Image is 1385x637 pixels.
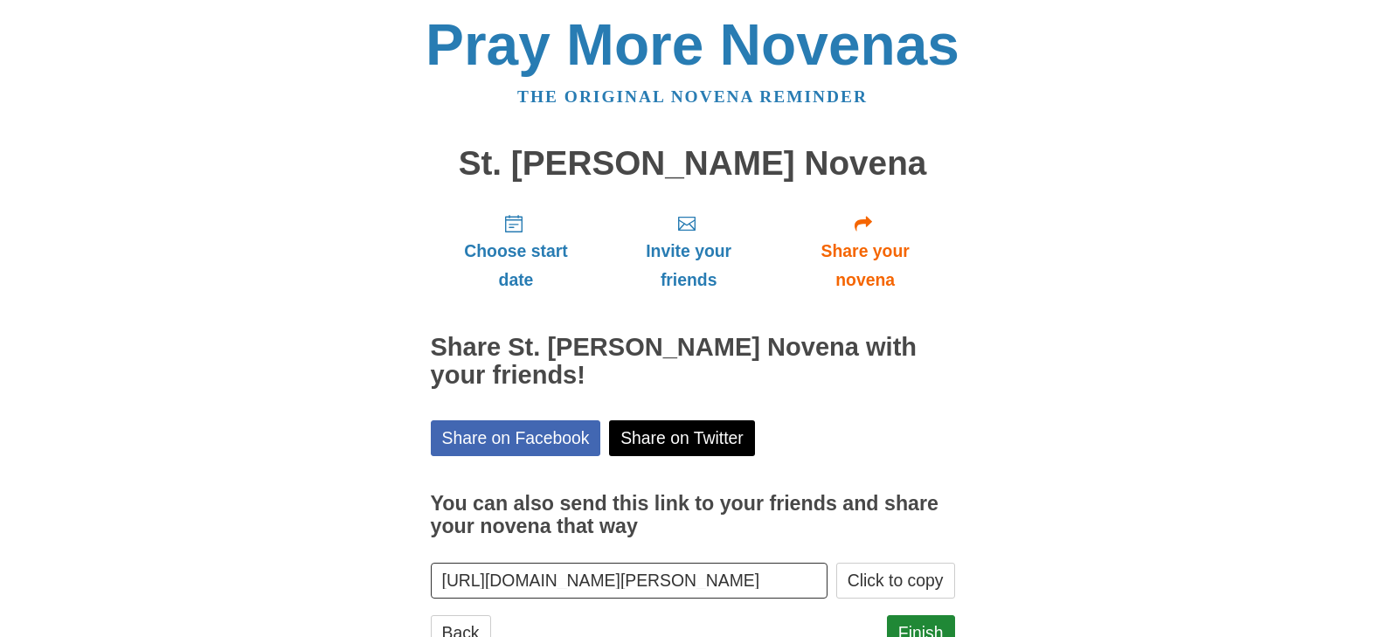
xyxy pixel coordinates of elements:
span: Share your novena [793,237,938,294]
h2: Share St. [PERSON_NAME] Novena with your friends! [431,334,955,390]
a: Share your novena [776,199,955,303]
a: Choose start date [431,199,602,303]
a: Share on Twitter [609,420,755,456]
a: Share on Facebook [431,420,601,456]
h1: St. [PERSON_NAME] Novena [431,145,955,183]
span: Choose start date [448,237,585,294]
a: Invite your friends [601,199,775,303]
h3: You can also send this link to your friends and share your novena that way [431,493,955,537]
span: Invite your friends [619,237,758,294]
a: Pray More Novenas [426,12,959,77]
a: The original novena reminder [517,87,868,106]
button: Click to copy [836,563,955,599]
